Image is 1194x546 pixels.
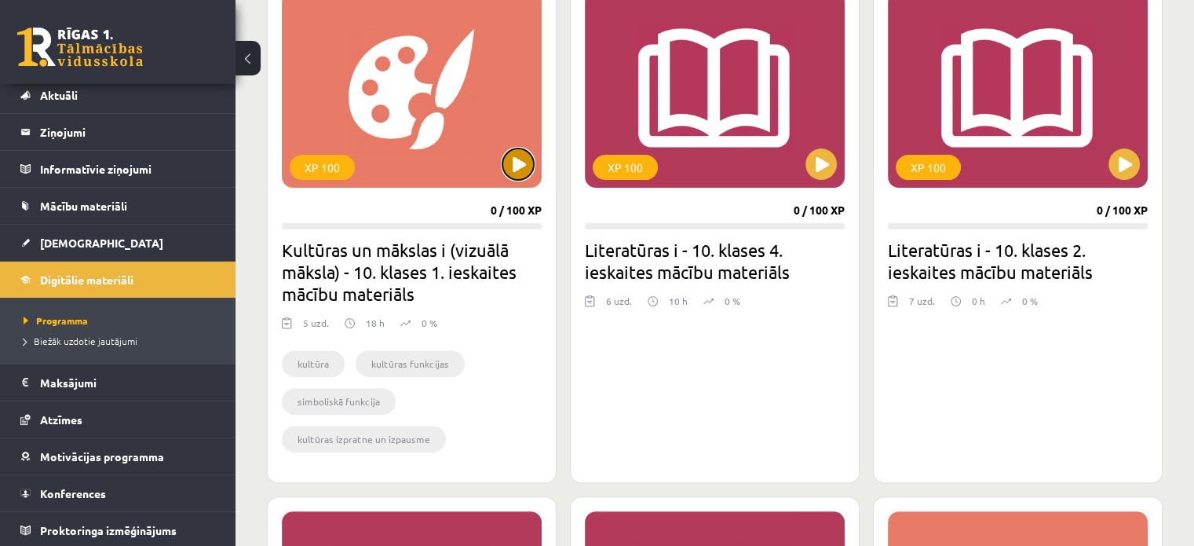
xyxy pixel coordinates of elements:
[972,294,985,308] p: 0 h
[40,273,133,287] span: Digitālie materiāli
[20,401,216,438] a: Atzīmes
[40,236,163,250] span: [DEMOGRAPHIC_DATA]
[669,294,688,308] p: 10 h
[282,239,542,305] h2: Kultūras un mākslas i (vizuālā māksla) - 10. klases 1. ieskaites mācību materiāls
[888,239,1148,283] h2: Literatūras i - 10. klases 2. ieskaites mācību materiāls
[303,316,329,339] div: 5 uzd.
[40,151,216,187] legend: Informatīvie ziņojumi
[17,27,143,67] a: Rīgas 1. Tālmācības vidusskola
[20,262,216,298] a: Digitālie materiāli
[20,475,216,511] a: Konferences
[366,316,385,330] p: 18 h
[282,426,446,453] li: kultūras izpratne un izpausme
[24,313,220,328] a: Programma
[909,294,935,317] div: 7 uzd.
[40,486,106,500] span: Konferences
[20,77,216,113] a: Aktuāli
[356,350,465,377] li: kultūras funkcijas
[40,449,164,464] span: Motivācijas programma
[24,314,88,327] span: Programma
[593,155,658,180] div: XP 100
[24,335,137,347] span: Biežāk uzdotie jautājumi
[1022,294,1038,308] p: 0 %
[606,294,632,317] div: 6 uzd.
[40,199,127,213] span: Mācību materiāli
[20,188,216,224] a: Mācību materiāli
[20,438,216,475] a: Motivācijas programma
[40,412,82,427] span: Atzīmes
[24,334,220,348] a: Biežāk uzdotie jautājumi
[20,151,216,187] a: Informatīvie ziņojumi
[896,155,961,180] div: XP 100
[20,365,216,401] a: Maksājumi
[20,225,216,261] a: [DEMOGRAPHIC_DATA]
[282,350,345,377] li: kultūra
[40,365,216,401] legend: Maksājumi
[40,88,78,102] span: Aktuāli
[290,155,355,180] div: XP 100
[725,294,740,308] p: 0 %
[40,114,216,150] legend: Ziņojumi
[585,239,845,283] h2: Literatūras i - 10. klases 4. ieskaites mācību materiāls
[40,523,177,537] span: Proktoringa izmēģinājums
[282,388,396,415] li: simboliskā funkcija
[20,114,216,150] a: Ziņojumi
[422,316,437,330] p: 0 %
